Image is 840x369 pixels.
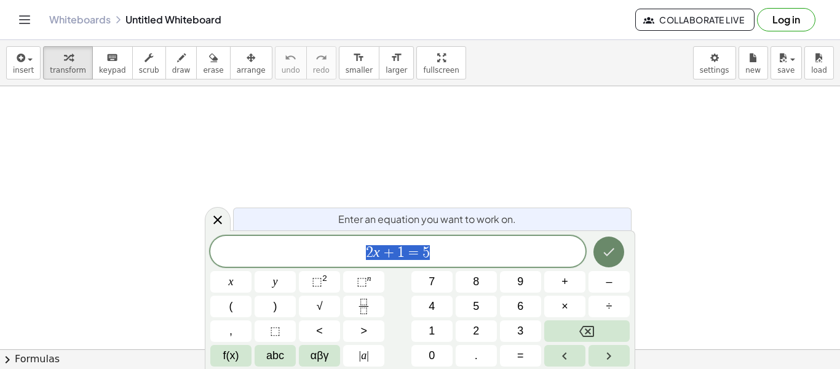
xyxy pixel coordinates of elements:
[771,46,802,79] button: save
[745,66,761,75] span: new
[635,9,755,31] button: Collaborate Live
[343,296,384,317] button: Fraction
[106,51,118,65] i: keyboard
[230,46,272,79] button: arrange
[500,345,541,367] button: Equals
[196,46,230,79] button: erase
[367,349,369,362] span: |
[373,244,380,260] var: x
[255,271,296,293] button: y
[405,245,422,260] span: =
[429,298,435,315] span: 4
[390,51,402,65] i: format_size
[343,271,384,293] button: Superscript
[397,245,405,260] span: 1
[544,296,585,317] button: Times
[50,66,86,75] span: transform
[49,14,111,26] a: Whiteboards
[700,66,729,75] span: settings
[99,66,126,75] span: keypad
[273,274,278,290] span: y
[223,347,239,364] span: f(x)
[473,323,479,339] span: 2
[422,245,430,260] span: 5
[456,296,497,317] button: 5
[92,46,133,79] button: keyboardkeypad
[229,323,232,339] span: ,
[517,347,524,364] span: =
[229,298,233,315] span: (
[777,66,794,75] span: save
[315,51,327,65] i: redo
[210,345,252,367] button: Functions
[338,212,516,227] span: Enter an equation you want to work on.
[517,323,523,339] span: 3
[316,323,323,339] span: <
[210,320,252,342] button: ,
[517,274,523,290] span: 9
[367,274,371,283] sup: n
[359,347,369,364] span: a
[411,345,453,367] button: 0
[606,298,612,315] span: ÷
[165,46,197,79] button: draw
[266,347,284,364] span: abc
[255,320,296,342] button: Placeholder
[317,298,323,315] span: √
[561,298,568,315] span: ×
[804,46,834,79] button: load
[312,275,322,288] span: ⬚
[274,298,277,315] span: )
[500,320,541,342] button: 3
[423,66,459,75] span: fullscreen
[282,66,300,75] span: undo
[43,46,93,79] button: transform
[353,51,365,65] i: format_size
[299,296,340,317] button: Square root
[311,347,329,364] span: αβγ
[346,66,373,75] span: smaller
[517,298,523,315] span: 6
[360,323,367,339] span: >
[210,271,252,293] button: x
[500,271,541,293] button: 9
[322,274,327,283] sup: 2
[606,274,612,290] span: –
[411,320,453,342] button: 1
[132,46,166,79] button: scrub
[429,323,435,339] span: 1
[299,271,340,293] button: Squared
[255,296,296,317] button: )
[429,274,435,290] span: 7
[270,323,280,339] span: ⬚
[379,46,414,79] button: format_sizelarger
[588,271,630,293] button: Minus
[343,345,384,367] button: Absolute value
[544,345,585,367] button: Left arrow
[456,345,497,367] button: .
[456,271,497,293] button: 8
[339,46,379,79] button: format_sizesmaller
[13,66,34,75] span: insert
[411,271,453,293] button: 7
[343,320,384,342] button: Greater than
[429,347,435,364] span: 0
[593,237,624,267] button: Done
[275,46,307,79] button: undoundo
[313,66,330,75] span: redo
[357,275,367,288] span: ⬚
[139,66,159,75] span: scrub
[544,320,630,342] button: Backspace
[588,345,630,367] button: Right arrow
[646,14,744,25] span: Collaborate Live
[757,8,815,31] button: Log in
[6,46,41,79] button: insert
[299,320,340,342] button: Less than
[210,296,252,317] button: (
[359,349,362,362] span: |
[456,320,497,342] button: 2
[811,66,827,75] span: load
[739,46,768,79] button: new
[380,245,398,260] span: +
[693,46,736,79] button: settings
